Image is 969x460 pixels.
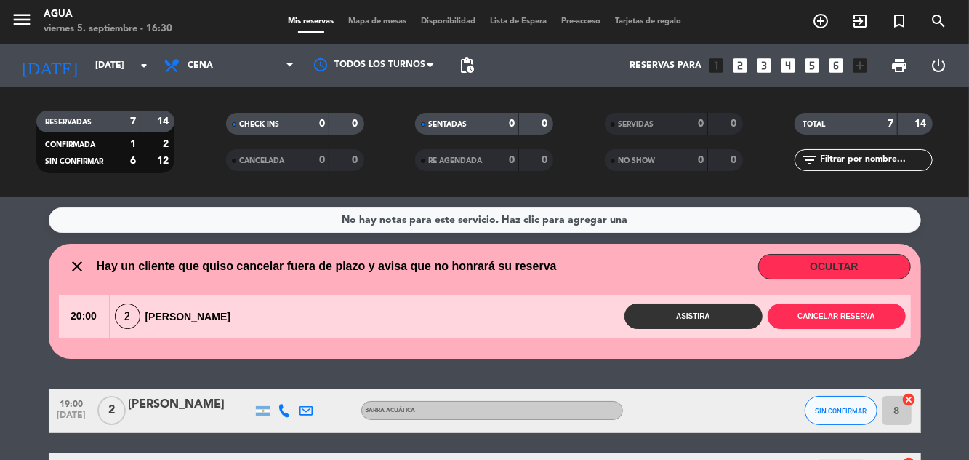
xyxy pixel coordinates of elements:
[930,57,947,74] i: power_settings_new
[483,17,554,25] span: Lista de Espera
[157,156,172,166] strong: 12
[319,119,325,129] strong: 0
[44,7,172,22] div: Agua
[890,12,908,30] i: turned_in_not
[281,17,341,25] span: Mis reservas
[815,407,867,415] span: SIN CONFIRMAR
[11,9,33,31] i: menu
[163,139,172,149] strong: 2
[802,151,819,169] i: filter_list
[69,258,87,275] i: close
[341,17,414,25] span: Mapa de mesas
[54,411,90,427] span: [DATE]
[188,60,213,71] span: Cena
[812,12,829,30] i: add_circle_outline
[827,56,845,75] i: looks_6
[542,119,550,129] strong: 0
[239,121,279,128] span: CHECK INS
[509,119,515,129] strong: 0
[731,56,749,75] i: looks_two
[110,304,244,329] div: [PERSON_NAME]
[130,139,136,149] strong: 1
[352,119,361,129] strong: 0
[698,119,704,129] strong: 0
[608,17,688,25] span: Tarjetas de regalo
[930,12,947,30] i: search
[366,408,416,413] span: BARRA ACUÁTICA
[919,44,958,87] div: LOG OUT
[11,9,33,36] button: menu
[115,304,140,329] span: 2
[914,119,929,129] strong: 14
[130,116,136,127] strong: 7
[509,155,515,165] strong: 0
[707,56,725,75] i: looks_one
[319,155,325,165] strong: 0
[630,60,701,71] span: Reservas para
[44,22,172,36] div: viernes 5. septiembre - 16:30
[414,17,483,25] span: Disponibilidad
[97,257,557,276] span: Hay un cliente que quiso cancelar fuera de plazo y avisa que no honrará su reserva
[803,56,821,75] i: looks_5
[819,152,932,168] input: Filtrar por nombre...
[902,392,917,407] i: cancel
[890,57,908,74] span: print
[731,119,740,129] strong: 0
[731,155,740,165] strong: 0
[45,158,103,165] span: SIN CONFIRMAR
[803,121,826,128] span: TOTAL
[45,119,92,126] span: RESERVADAS
[698,155,704,165] strong: 0
[352,155,361,165] strong: 0
[428,121,467,128] span: SENTADAS
[458,57,475,74] span: pending_actions
[239,157,284,164] span: CANCELADA
[135,57,153,74] i: arrow_drop_down
[624,304,763,329] button: Asistirá
[779,56,797,75] i: looks_4
[97,396,126,425] span: 2
[59,295,109,338] span: 20:00
[758,254,911,279] button: OCULTAR
[45,141,95,148] span: CONFIRMADA
[618,121,654,128] span: SERVIDAS
[129,395,252,414] div: [PERSON_NAME]
[54,394,90,411] span: 19:00
[157,116,172,127] strong: 14
[618,157,655,164] span: NO SHOW
[130,156,136,166] strong: 6
[342,212,627,229] div: No hay notas para este servicio. Haz clic para agregar una
[554,17,608,25] span: Pre-acceso
[805,396,877,425] button: SIN CONFIRMAR
[851,56,869,75] i: add_box
[851,12,869,30] i: exit_to_app
[11,49,88,82] i: [DATE]
[755,56,773,75] i: looks_3
[542,155,550,165] strong: 0
[768,304,906,329] button: Cancelar reserva
[888,119,893,129] strong: 7
[428,157,482,164] span: RE AGENDADA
